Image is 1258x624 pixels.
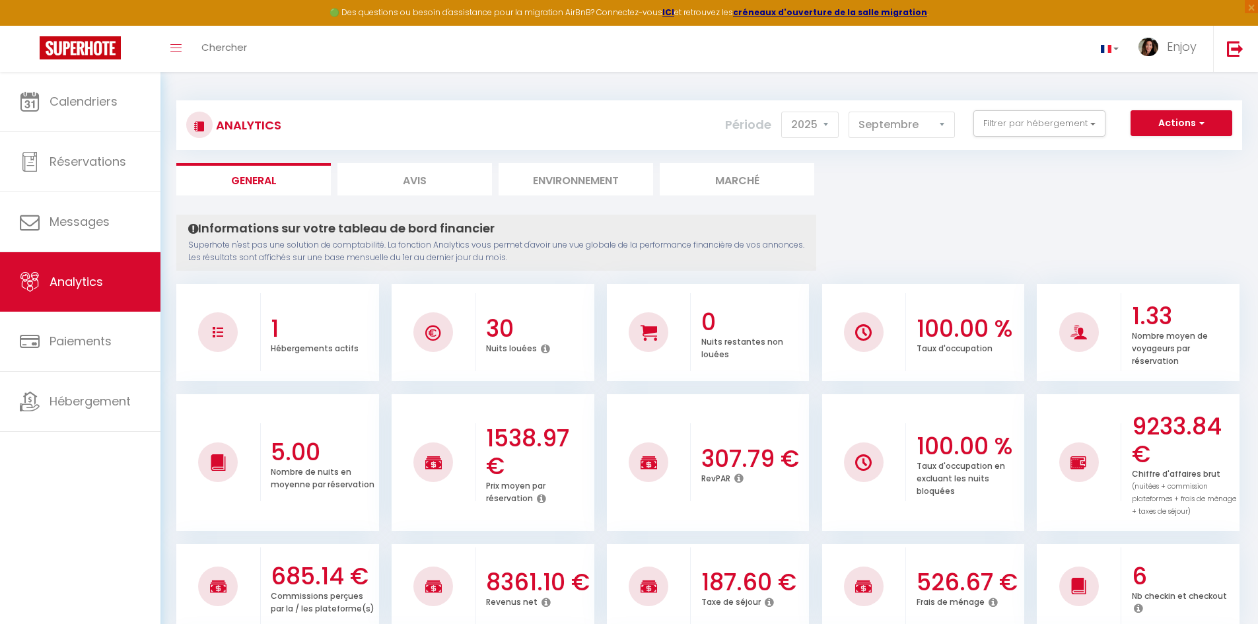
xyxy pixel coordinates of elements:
[1227,40,1243,57] img: logout
[201,40,247,54] span: Chercher
[917,569,1022,596] h3: 526.67 €
[701,569,806,596] h3: 187.60 €
[662,7,674,18] a: ICI
[271,315,376,343] h3: 1
[271,563,376,590] h3: 685.14 €
[733,7,927,18] a: créneaux d'ouverture de la salle migration
[50,273,103,290] span: Analytics
[271,340,359,354] p: Hébergements actifs
[701,308,806,336] h3: 0
[917,458,1005,497] p: Taux d'occupation en excluant les nuits bloquées
[1138,38,1158,56] img: ...
[701,470,730,484] p: RevPAR
[917,340,993,354] p: Taux d'occupation
[1132,302,1237,330] h3: 1.33
[40,36,121,59] img: Super Booking
[1132,563,1237,590] h3: 6
[337,163,492,195] li: Avis
[1132,413,1237,468] h3: 9233.84 €
[213,327,223,337] img: NO IMAGE
[486,594,538,607] p: Revenus net
[1132,466,1236,517] p: Chiffre d'affaires brut
[50,213,110,230] span: Messages
[271,438,376,466] h3: 5.00
[486,477,545,504] p: Prix moyen par réservation
[917,594,985,607] p: Frais de ménage
[973,110,1105,137] button: Filtrer par hébergement
[701,333,783,360] p: Nuits restantes non louées
[188,239,804,264] p: Superhote n'est pas une solution de comptabilité. La fonction Analytics vous permet d'avoir une v...
[192,26,257,72] a: Chercher
[725,110,771,139] label: Période
[1132,328,1208,366] p: Nombre moyen de voyageurs par réservation
[917,315,1022,343] h3: 100.00 %
[50,393,131,409] span: Hébergement
[176,163,331,195] li: General
[701,445,806,473] h3: 307.79 €
[486,569,591,596] h3: 8361.10 €
[1131,110,1232,137] button: Actions
[213,110,281,140] h3: Analytics
[660,163,814,195] li: Marché
[499,163,653,195] li: Environnement
[1070,454,1087,470] img: NO IMAGE
[486,340,537,354] p: Nuits louées
[50,93,118,110] span: Calendriers
[271,588,374,614] p: Commissions perçues par la / les plateforme(s)
[701,594,761,607] p: Taxe de séjour
[1132,481,1236,516] span: (nuitées + commission plateformes + frais de ménage + taxes de séjour)
[188,221,804,236] h4: Informations sur votre tableau de bord financier
[1132,588,1227,602] p: Nb checkin et checkout
[486,315,591,343] h3: 30
[1129,26,1213,72] a: ... Enjoy
[486,425,591,480] h3: 1538.97 €
[50,333,112,349] span: Paiements
[1167,38,1197,55] span: Enjoy
[917,433,1022,460] h3: 100.00 %
[855,454,872,471] img: NO IMAGE
[50,153,126,170] span: Réservations
[271,464,374,490] p: Nombre de nuits en moyenne par réservation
